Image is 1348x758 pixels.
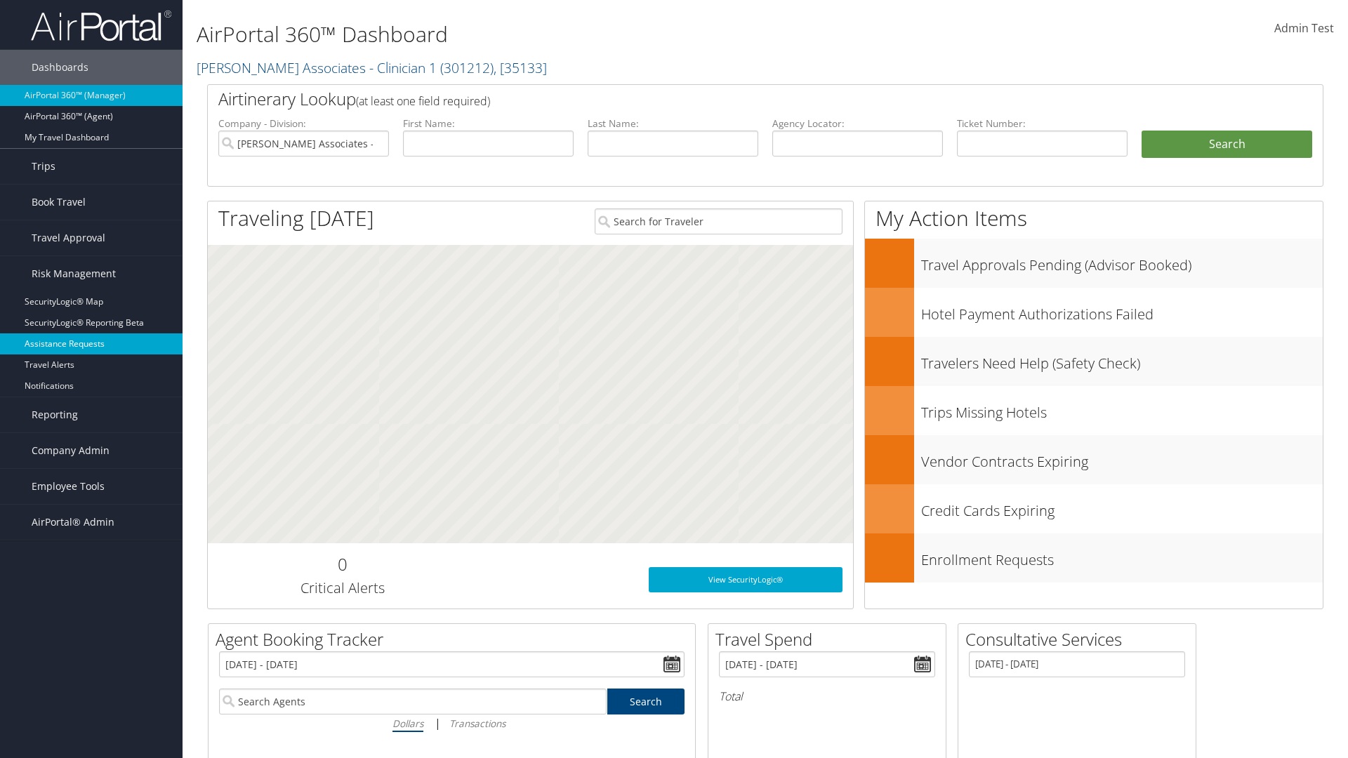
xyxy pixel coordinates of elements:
label: Agency Locator: [772,117,943,131]
h3: Hotel Payment Authorizations Failed [921,298,1323,324]
span: ( 301212 ) [440,58,494,77]
h3: Credit Cards Expiring [921,494,1323,521]
h1: My Action Items [865,204,1323,233]
h3: Trips Missing Hotels [921,396,1323,423]
h3: Travel Approvals Pending (Advisor Booked) [921,248,1323,275]
span: Reporting [32,397,78,432]
h2: 0 [218,552,466,576]
a: Travelers Need Help (Safety Check) [865,337,1323,386]
h6: Total [719,689,935,704]
a: Trips Missing Hotels [865,386,1323,435]
a: Hotel Payment Authorizations Failed [865,288,1323,337]
h1: AirPortal 360™ Dashboard [197,20,955,49]
span: Travel Approval [32,220,105,255]
h2: Agent Booking Tracker [216,627,695,651]
span: Risk Management [32,256,116,291]
a: Vendor Contracts Expiring [865,435,1323,484]
a: Admin Test [1274,7,1334,51]
a: View SecurityLogic® [649,567,842,592]
a: Enrollment Requests [865,533,1323,583]
div: | [219,714,685,732]
h3: Travelers Need Help (Safety Check) [921,347,1323,373]
h3: Enrollment Requests [921,543,1323,570]
input: Search Agents [219,689,607,714]
h2: Airtinerary Lookup [218,87,1220,111]
label: First Name: [403,117,574,131]
span: Book Travel [32,185,86,220]
span: Trips [32,149,55,184]
a: [PERSON_NAME] Associates - Clinician 1 [197,58,547,77]
i: Transactions [449,717,505,730]
a: Search [607,689,685,714]
a: Travel Approvals Pending (Advisor Booked) [865,239,1323,288]
span: , [ 35133 ] [494,58,547,77]
span: Company Admin [32,433,110,468]
h2: Travel Spend [715,627,946,651]
i: Dollars [392,717,423,730]
label: Last Name: [588,117,758,131]
label: Company - Division: [218,117,389,131]
h3: Critical Alerts [218,578,466,598]
label: Ticket Number: [957,117,1128,131]
span: AirPortal® Admin [32,505,114,540]
input: Search for Traveler [595,208,842,234]
h3: Vendor Contracts Expiring [921,445,1323,472]
span: Dashboards [32,50,88,85]
a: Credit Cards Expiring [865,484,1323,533]
h1: Traveling [DATE] [218,204,374,233]
img: airportal-logo.png [31,9,171,42]
span: (at least one field required) [356,93,490,109]
h2: Consultative Services [965,627,1196,651]
span: Admin Test [1274,20,1334,36]
button: Search [1142,131,1312,159]
span: Employee Tools [32,469,105,504]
